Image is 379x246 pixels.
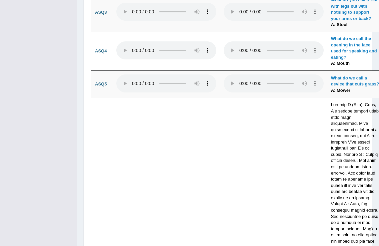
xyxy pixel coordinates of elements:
[331,36,377,60] b: What do we call the opening in the face used for speaking and eating?
[95,48,107,53] b: ASQ4
[95,81,107,86] b: ASQ5
[95,10,107,15] b: ASQ3
[331,22,348,27] b: A: Stool
[331,88,351,93] b: A: Mower
[331,61,350,66] b: A: Mouth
